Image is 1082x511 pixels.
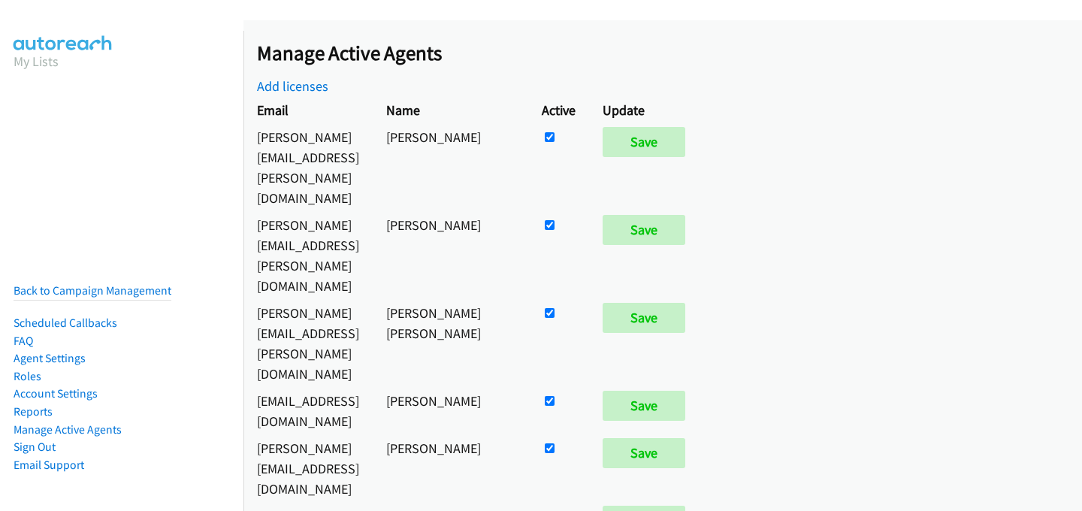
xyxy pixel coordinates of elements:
a: Roles [14,369,41,383]
th: Email [243,96,373,123]
th: Active [528,96,589,123]
a: Account Settings [14,386,98,401]
a: Agent Settings [14,351,86,365]
td: [PERSON_NAME][EMAIL_ADDRESS][PERSON_NAME][DOMAIN_NAME] [243,123,373,211]
h2: Manage Active Agents [257,41,1082,66]
a: Scheduled Callbacks [14,316,117,330]
a: Reports [14,404,53,419]
td: [PERSON_NAME] [PERSON_NAME] [373,299,528,387]
iframe: Resource Center [1039,195,1082,315]
input: Save [603,303,685,333]
a: Back to Campaign Management [14,283,171,298]
input: Save [603,391,685,421]
th: Name [373,96,528,123]
a: My Lists [14,53,59,70]
td: [PERSON_NAME] [373,211,528,299]
input: Save [603,438,685,468]
a: Email Support [14,458,84,472]
th: Update [589,96,706,123]
td: [PERSON_NAME] [373,387,528,434]
td: [PERSON_NAME][EMAIL_ADDRESS][DOMAIN_NAME] [243,434,373,502]
td: [PERSON_NAME] [373,123,528,211]
td: [PERSON_NAME] [373,434,528,502]
a: Add licenses [257,77,328,95]
input: Save [603,215,685,245]
td: [PERSON_NAME][EMAIL_ADDRESS][PERSON_NAME][DOMAIN_NAME] [243,299,373,387]
a: Manage Active Agents [14,422,122,437]
td: [EMAIL_ADDRESS][DOMAIN_NAME] [243,387,373,434]
a: FAQ [14,334,33,348]
input: Save [603,127,685,157]
td: [PERSON_NAME][EMAIL_ADDRESS][PERSON_NAME][DOMAIN_NAME] [243,211,373,299]
a: Sign Out [14,440,56,454]
iframe: Checklist [955,446,1071,500]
